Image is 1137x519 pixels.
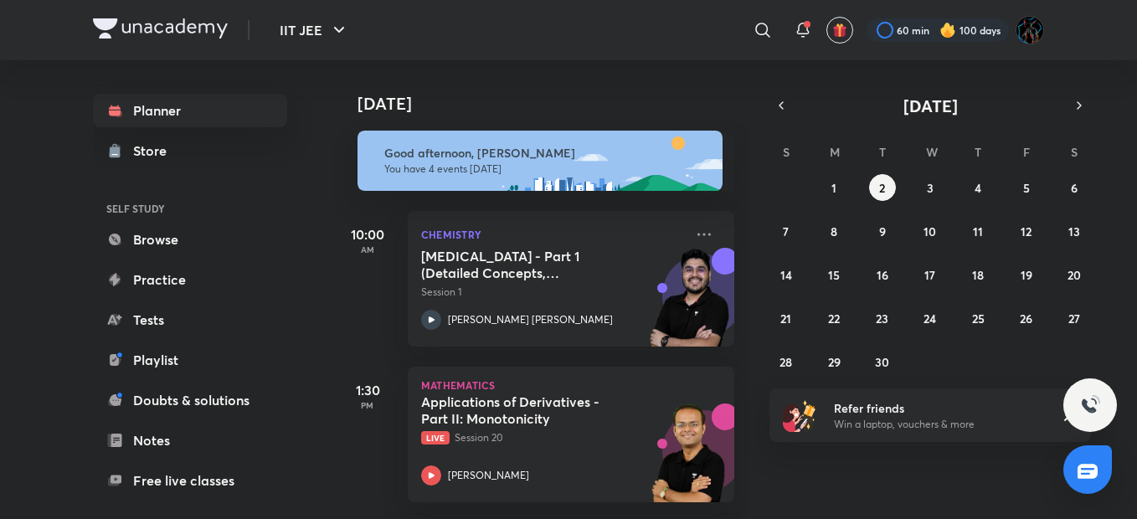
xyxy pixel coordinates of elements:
[879,180,885,196] abbr: September 2, 2025
[972,311,985,326] abbr: September 25, 2025
[421,224,684,244] p: Chemistry
[1023,180,1030,196] abbr: September 5, 2025
[973,224,983,239] abbr: September 11, 2025
[93,263,287,296] a: Practice
[421,430,684,445] p: Session 20
[927,180,934,196] abbr: September 3, 2025
[1023,144,1030,160] abbr: Friday
[642,248,734,363] img: unacademy
[93,343,287,377] a: Playlist
[877,267,888,283] abbr: September 16, 2025
[975,144,981,160] abbr: Thursday
[923,224,936,239] abbr: September 10, 2025
[1061,218,1088,244] button: September 13, 2025
[965,218,991,244] button: September 11, 2025
[384,146,707,161] h6: Good afternoon, [PERSON_NAME]
[828,354,841,370] abbr: September 29, 2025
[93,303,287,337] a: Tests
[821,348,847,375] button: September 29, 2025
[93,223,287,256] a: Browse
[334,400,401,410] p: PM
[773,348,800,375] button: September 28, 2025
[93,18,228,39] img: Company Logo
[828,267,840,283] abbr: September 15, 2025
[939,22,956,39] img: streak
[875,354,889,370] abbr: September 30, 2025
[421,393,630,427] h5: Applications of Derivatives - Part II: Monotonicity
[93,464,287,497] a: Free live classes
[923,311,936,326] abbr: September 24, 2025
[869,174,896,201] button: September 2, 2025
[773,218,800,244] button: September 7, 2025
[1071,180,1078,196] abbr: September 6, 2025
[421,248,630,281] h5: Hydrocarbons - Part 1 (Detailed Concepts, Mechanism, Critical Thinking and Illustartions)
[334,244,401,254] p: AM
[917,218,944,244] button: September 10, 2025
[1061,261,1088,288] button: September 20, 2025
[831,224,837,239] abbr: September 8, 2025
[358,131,723,191] img: afternoon
[965,261,991,288] button: September 18, 2025
[821,174,847,201] button: September 1, 2025
[828,311,840,326] abbr: September 22, 2025
[1068,311,1080,326] abbr: September 27, 2025
[780,267,792,283] abbr: September 14, 2025
[924,267,935,283] abbr: September 17, 2025
[448,312,613,327] p: [PERSON_NAME] [PERSON_NAME]
[421,285,684,300] p: Session 1
[783,224,789,239] abbr: September 7, 2025
[869,261,896,288] button: September 16, 2025
[448,468,529,483] p: [PERSON_NAME]
[965,174,991,201] button: September 4, 2025
[779,354,792,370] abbr: September 28, 2025
[270,13,359,47] button: IIT JEE
[876,311,888,326] abbr: September 23, 2025
[965,305,991,331] button: September 25, 2025
[1071,144,1078,160] abbr: Saturday
[834,417,1040,432] p: Win a laptop, vouchers & more
[869,218,896,244] button: September 9, 2025
[831,180,836,196] abbr: September 1, 2025
[1080,395,1100,415] img: ttu
[642,403,734,519] img: unacademy
[1016,16,1044,44] img: Umang Raj
[821,218,847,244] button: September 8, 2025
[783,398,816,432] img: referral
[1013,218,1040,244] button: September 12, 2025
[93,134,287,167] a: Store
[783,144,790,160] abbr: Sunday
[358,94,751,114] h4: [DATE]
[879,224,886,239] abbr: September 9, 2025
[1013,305,1040,331] button: September 26, 2025
[1013,174,1040,201] button: September 5, 2025
[1020,311,1032,326] abbr: September 26, 2025
[793,94,1068,117] button: [DATE]
[830,144,840,160] abbr: Monday
[1068,267,1081,283] abbr: September 20, 2025
[93,424,287,457] a: Notes
[1021,267,1032,283] abbr: September 19, 2025
[93,94,287,127] a: Planner
[780,311,791,326] abbr: September 21, 2025
[869,348,896,375] button: September 30, 2025
[421,380,721,390] p: Mathematics
[1013,261,1040,288] button: September 19, 2025
[826,17,853,44] button: avatar
[903,95,958,117] span: [DATE]
[93,194,287,223] h6: SELF STUDY
[1061,305,1088,331] button: September 27, 2025
[773,261,800,288] button: September 14, 2025
[917,174,944,201] button: September 3, 2025
[1068,224,1080,239] abbr: September 13, 2025
[879,144,886,160] abbr: Tuesday
[821,261,847,288] button: September 15, 2025
[834,399,1040,417] h6: Refer friends
[869,305,896,331] button: September 23, 2025
[926,144,938,160] abbr: Wednesday
[421,431,450,444] span: Live
[334,380,401,400] h5: 1:30
[1061,174,1088,201] button: September 6, 2025
[917,305,944,331] button: September 24, 2025
[975,180,981,196] abbr: September 4, 2025
[133,141,177,161] div: Store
